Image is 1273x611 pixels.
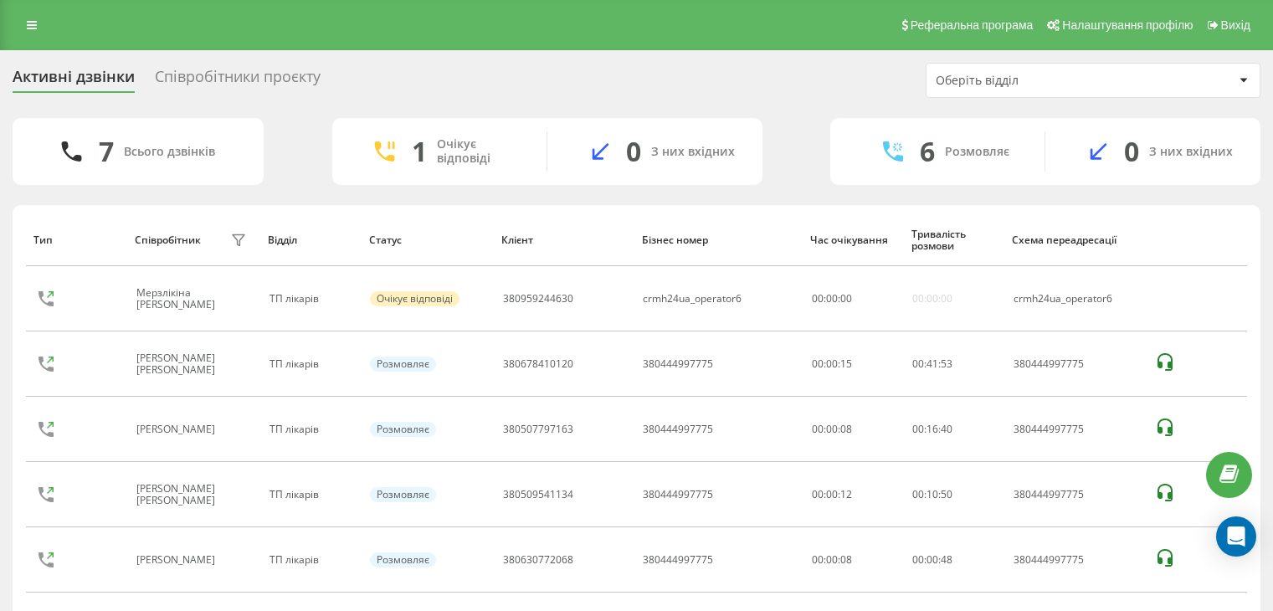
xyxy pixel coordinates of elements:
[840,291,852,305] span: 00
[927,487,938,501] span: 10
[269,554,352,566] div: ТП лікарів
[812,291,824,305] span: 00
[927,422,938,436] span: 16
[911,228,997,253] div: Тривалість розмови
[268,234,353,246] div: Відділ
[912,422,924,436] span: 00
[135,234,201,246] div: Співробітник
[643,293,742,305] div: crmh24ua_operator6
[912,293,952,305] div: 00:00:00
[370,552,436,567] div: Розмовляє
[1014,489,1137,501] div: 380444997775
[812,424,895,435] div: 00:00:08
[911,18,1034,32] span: Реферальна програма
[269,424,352,435] div: ТП лікарів
[920,136,935,167] div: 6
[1062,18,1193,32] span: Налаштування профілю
[626,136,641,167] div: 0
[642,234,795,246] div: Бізнес номер
[810,234,896,246] div: Час очікування
[155,68,321,94] div: Співробітники проєкту
[99,136,114,167] div: 7
[912,554,952,566] div: : :
[136,352,227,377] div: [PERSON_NAME] [PERSON_NAME]
[269,489,352,501] div: ТП лікарів
[412,136,427,167] div: 1
[826,291,838,305] span: 00
[13,68,135,94] div: Активні дзвінки
[503,424,573,435] div: 380507797163
[643,554,713,566] div: 380444997775
[941,422,952,436] span: 40
[33,234,119,246] div: Тип
[945,145,1009,159] div: Розмовляє
[643,489,713,501] div: 380444997775
[269,293,352,305] div: ТП лікарів
[927,552,938,567] span: 00
[503,554,573,566] div: 380630772068
[912,489,952,501] div: : :
[651,145,735,159] div: З них вхідних
[941,552,952,567] span: 48
[437,137,521,166] div: Очікує відповіді
[812,489,895,501] div: 00:00:12
[812,554,895,566] div: 00:00:08
[503,489,573,501] div: 380509541134
[1014,554,1137,566] div: 380444997775
[136,287,227,311] div: Мерзлікіна [PERSON_NAME]
[643,424,713,435] div: 380444997775
[1012,234,1138,246] div: Схема переадресації
[1014,293,1137,305] div: crmh24ua_operator6
[1124,136,1139,167] div: 0
[369,234,486,246] div: Статус
[812,358,895,370] div: 00:00:15
[1014,358,1137,370] div: 380444997775
[912,487,924,501] span: 00
[503,293,573,305] div: 380959244630
[370,357,436,372] div: Розмовляє
[1149,145,1233,159] div: З них вхідних
[269,358,352,370] div: ТП лікарів
[370,291,459,306] div: Очікує відповіді
[643,358,713,370] div: 380444997775
[912,424,952,435] div: : :
[503,358,573,370] div: 380678410120
[936,74,1136,88] div: Оберіть відділ
[812,293,852,305] div: : :
[912,357,924,371] span: 00
[1216,516,1256,557] div: Open Intercom Messenger
[136,424,219,435] div: [PERSON_NAME]
[136,483,227,507] div: [PERSON_NAME] [PERSON_NAME]
[124,145,215,159] div: Всього дзвінків
[1014,424,1137,435] div: 380444997775
[912,552,924,567] span: 00
[912,358,952,370] div: : :
[370,422,436,437] div: Розмовляє
[501,234,626,246] div: Клієнт
[927,357,938,371] span: 41
[1221,18,1250,32] span: Вихід
[136,554,219,566] div: [PERSON_NAME]
[941,487,952,501] span: 50
[941,357,952,371] span: 53
[370,487,436,502] div: Розмовляє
